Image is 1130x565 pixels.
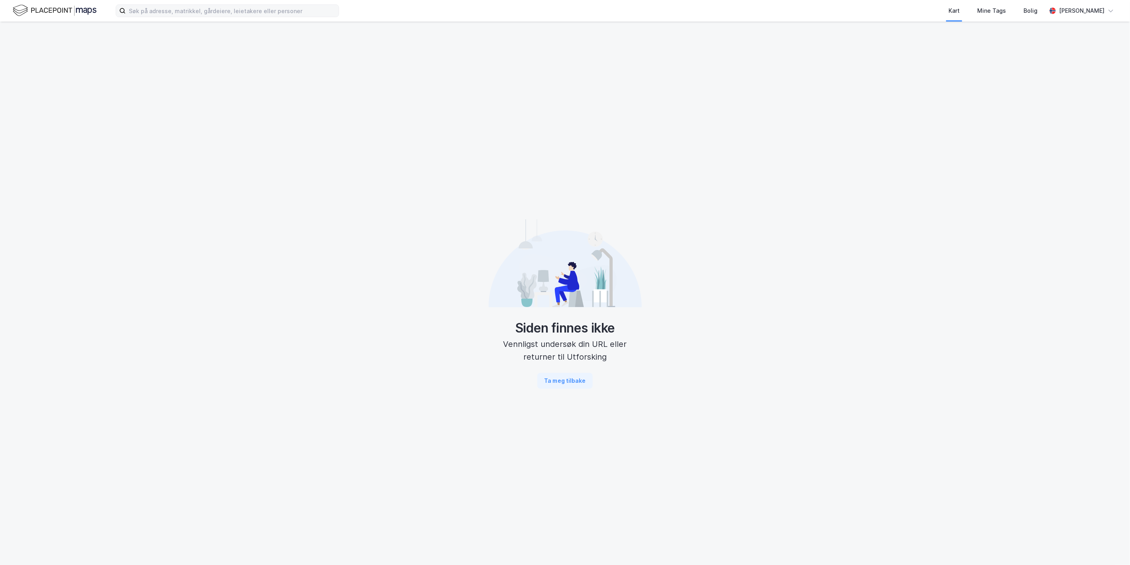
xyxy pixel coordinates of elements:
[13,4,97,18] img: logo.f888ab2527a4732fd821a326f86c7f29.svg
[1090,527,1130,565] iframe: Chat Widget
[489,338,642,363] div: Vennligst undersøk din URL eller returner til Utforsking
[537,373,592,389] button: Ta meg tilbake
[1059,6,1104,16] div: [PERSON_NAME]
[949,6,960,16] div: Kart
[126,5,339,17] input: Søk på adresse, matrikkel, gårdeiere, leietakere eller personer
[977,6,1006,16] div: Mine Tags
[1024,6,1037,16] div: Bolig
[489,320,642,336] div: Siden finnes ikke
